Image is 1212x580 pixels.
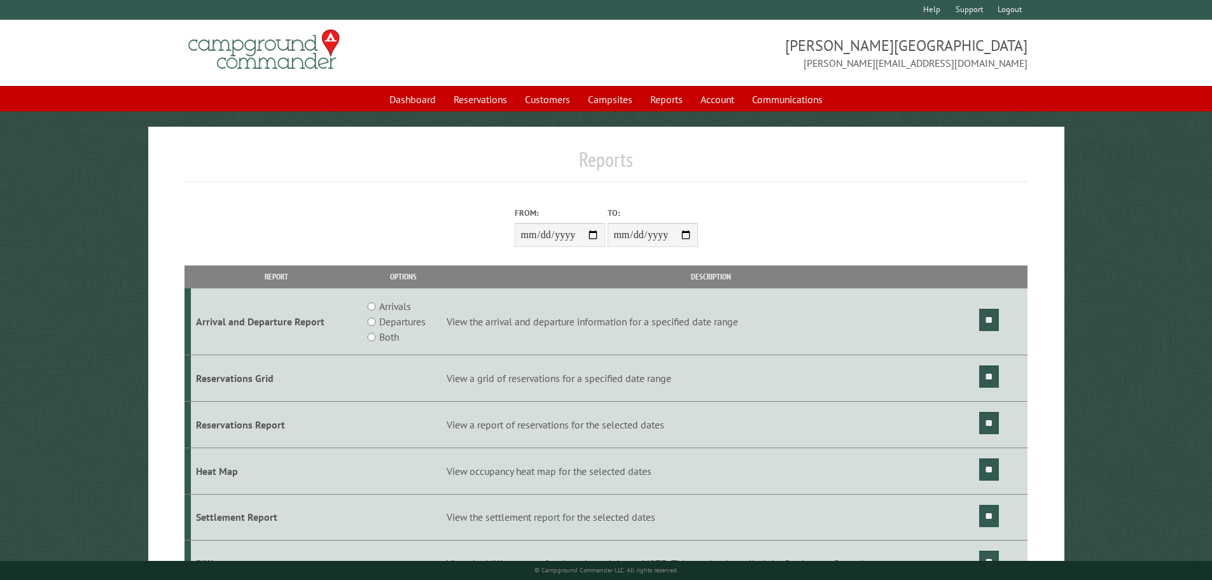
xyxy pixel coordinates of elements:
[185,147,1028,182] h1: Reports
[643,87,690,111] a: Reports
[608,207,698,219] label: To:
[580,87,640,111] a: Campsites
[191,448,362,494] td: Heat Map
[191,494,362,541] td: Settlement Report
[445,448,977,494] td: View occupancy heat map for the selected dates
[534,566,678,574] small: © Campground Commander LLC. All rights reserved.
[191,265,362,288] th: Report
[445,265,977,288] th: Description
[606,35,1028,71] span: [PERSON_NAME][GEOGRAPHIC_DATA] [PERSON_NAME][EMAIL_ADDRESS][DOMAIN_NAME]
[445,288,977,355] td: View the arrival and departure information for a specified date range
[191,401,362,448] td: Reservations Report
[515,207,605,219] label: From:
[379,314,426,329] label: Departures
[382,87,443,111] a: Dashboard
[693,87,742,111] a: Account
[445,494,977,541] td: View the settlement report for the selected dates
[379,299,411,314] label: Arrivals
[744,87,830,111] a: Communications
[185,25,344,74] img: Campground Commander
[361,265,444,288] th: Options
[445,355,977,402] td: View a grid of reservations for a specified date range
[191,355,362,402] td: Reservations Grid
[446,87,515,111] a: Reservations
[191,288,362,355] td: Arrival and Departure Report
[445,401,977,448] td: View a report of reservations for the selected dates
[517,87,578,111] a: Customers
[379,329,399,344] label: Both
